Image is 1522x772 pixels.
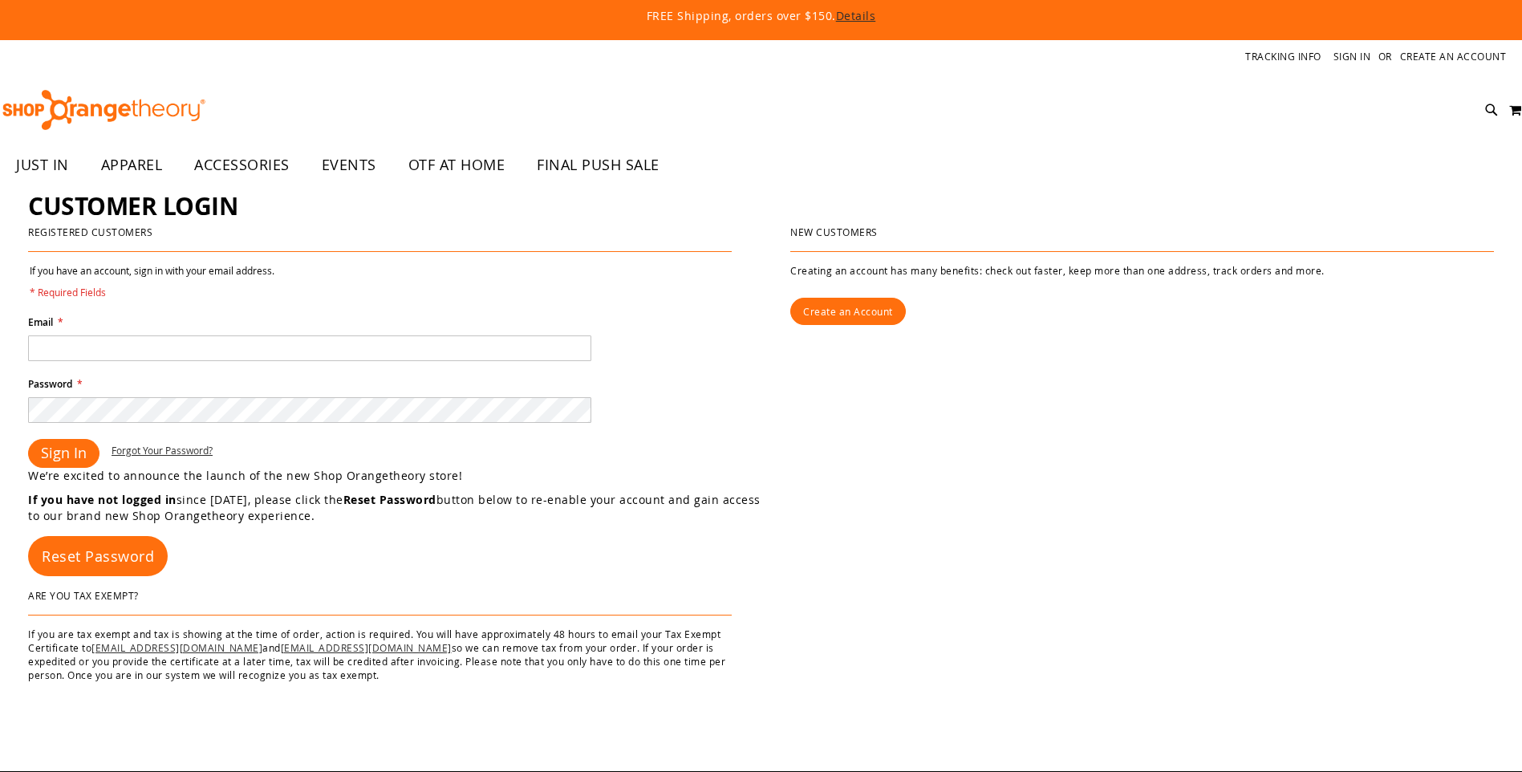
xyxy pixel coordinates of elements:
p: FREE Shipping, orders over $150. [279,8,1242,24]
a: EVENTS [306,147,392,184]
a: Reset Password [28,536,168,576]
a: Create an Account [1400,50,1507,63]
span: Email [28,315,53,329]
span: FINAL PUSH SALE [537,147,660,183]
a: ACCESSORIES [178,147,306,184]
legend: If you have an account, sign in with your email address. [28,264,276,299]
a: Sign In [1333,50,1371,63]
span: Create an Account [803,305,893,318]
a: APPAREL [85,147,179,184]
span: Customer Login [28,189,237,222]
span: * Required Fields [30,286,274,299]
span: APPAREL [101,147,163,183]
strong: New Customers [790,226,878,238]
a: Forgot Your Password? [112,444,213,457]
strong: Reset Password [343,492,436,507]
span: Sign In [41,443,87,462]
span: EVENTS [322,147,376,183]
span: JUST IN [16,147,69,183]
p: If you are tax exempt and tax is showing at the time of order, action is required. You will have ... [28,628,732,683]
p: Creating an account has many benefits: check out faster, keep more than one address, track orders... [790,264,1494,278]
span: Forgot Your Password? [112,444,213,457]
a: Details [836,8,876,23]
a: FINAL PUSH SALE [521,147,676,184]
span: OTF AT HOME [408,147,505,183]
strong: Are You Tax Exempt? [28,589,139,602]
span: Password [28,377,72,391]
a: [EMAIL_ADDRESS][DOMAIN_NAME] [281,641,452,654]
span: Reset Password [42,546,154,566]
p: since [DATE], please click the button below to re-enable your account and gain access to our bran... [28,492,761,524]
button: Sign In [28,439,99,468]
strong: Registered Customers [28,226,152,238]
strong: If you have not logged in [28,492,177,507]
p: We’re excited to announce the launch of the new Shop Orangetheory store! [28,468,761,484]
a: [EMAIL_ADDRESS][DOMAIN_NAME] [91,641,262,654]
a: Tracking Info [1245,50,1321,63]
span: ACCESSORIES [194,147,290,183]
a: Create an Account [790,298,906,325]
a: OTF AT HOME [392,147,522,184]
